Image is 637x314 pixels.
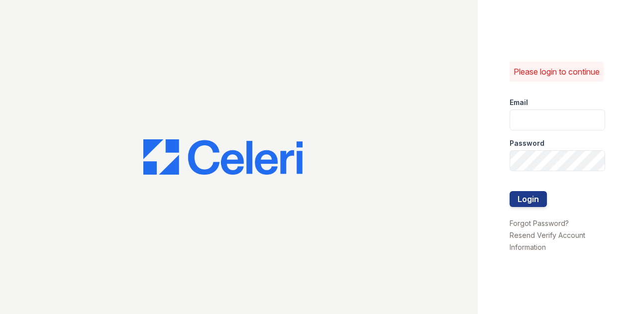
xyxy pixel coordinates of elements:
label: Email [510,98,528,107]
a: Forgot Password? [510,219,569,227]
img: CE_Logo_Blue-a8612792a0a2168367f1c8372b55b34899dd931a85d93a1a3d3e32e68fde9ad4.png [143,139,303,175]
a: Resend Verify Account Information [510,231,585,251]
label: Password [510,138,544,148]
p: Please login to continue [514,66,600,78]
button: Login [510,191,547,207]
